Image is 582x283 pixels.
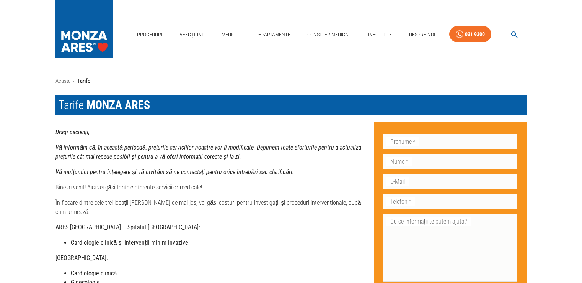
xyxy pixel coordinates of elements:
[55,77,527,86] nav: breadcrumb
[55,95,527,115] h1: Tarife
[71,270,117,277] strong: Cardiologie clinică
[55,144,362,160] strong: Vă informăm că, în această perioadă, prețurile serviciilor noastre vor fi modificate. Depunem toa...
[304,27,354,43] a: Consilier Medical
[176,27,206,43] a: Afecțiuni
[55,183,368,192] p: Bine ai venit! Aici vei găsi tarifele aferente serviciilor medicale!
[134,27,165,43] a: Proceduri
[55,168,294,176] strong: Vă mulțumim pentru înțelegere și vă invităm să ne contactați pentru orice întrebări sau clarificări.
[253,27,293,43] a: Departamente
[86,98,150,112] span: MONZA ARES
[449,26,491,43] a: 031 9300
[55,254,108,262] strong: [GEOGRAPHIC_DATA]:
[365,27,395,43] a: Info Utile
[465,30,485,39] div: 031 9300
[55,224,200,231] strong: ARES [GEOGRAPHIC_DATA] – Spitalul [GEOGRAPHIC_DATA]:
[55,77,70,84] a: Acasă
[217,27,241,43] a: Medici
[55,128,90,136] strong: Dragi pacienți,
[71,239,188,246] strong: Cardiologie clinică și Intervenții minim invazive
[55,198,368,217] p: În fiecare dintre cele trei locații [PERSON_NAME] de mai jos, vei găsi costuri pentru investigați...
[77,77,90,86] p: Tarife
[73,77,74,86] li: ›
[406,27,438,43] a: Despre Noi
